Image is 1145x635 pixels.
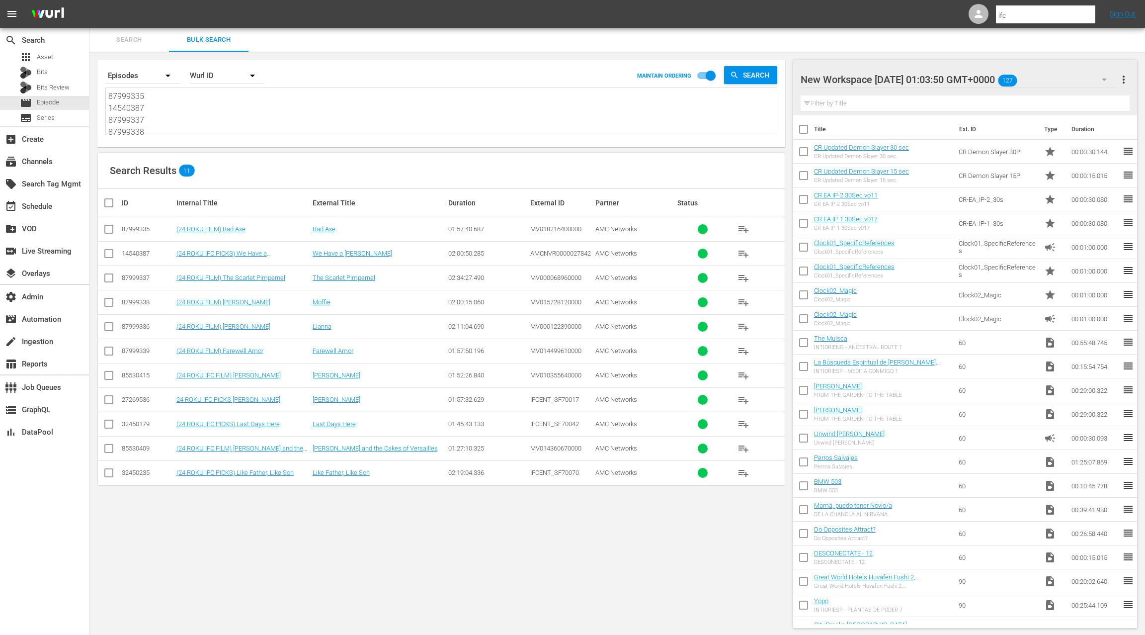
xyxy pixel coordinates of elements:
[737,321,749,333] span: playlist_add
[530,445,581,452] span: MV014360670000
[530,274,581,281] span: MV000068960000
[448,469,527,476] div: 02:19:04.336
[37,52,53,62] span: Asset
[677,199,729,207] div: Status
[530,420,579,428] span: IFCENT_SF70042
[176,469,294,476] a: (24 ROKU IFC PICKS) Like Father, Like Son
[814,249,895,255] div: Clock01_SpecificReferences
[1067,187,1122,211] td: 00:00:30.080
[1122,623,1134,635] span: reorder
[732,437,755,460] button: playlist_add
[5,268,17,279] span: Overlays
[737,394,749,406] span: playlist_add
[1122,336,1134,348] span: reorder
[20,97,32,109] span: Episode
[814,311,857,318] a: Clock02_Magic
[1067,569,1122,593] td: 00:20:02.640
[448,347,527,355] div: 01:57:50.196
[953,115,1038,143] th: Ext. ID
[1122,527,1134,539] span: reorder
[1044,575,1056,587] span: Video
[1067,402,1122,426] td: 00:29:00.322
[313,445,438,452] a: [PERSON_NAME] and the Cakes of Versailles
[955,474,1040,498] td: 60
[175,34,243,46] span: Bulk Search
[724,66,777,84] button: Search
[1118,74,1130,86] span: more_vert
[176,225,245,233] a: (24 ROKU FILM) Bad Axe
[20,112,32,124] span: Series
[595,323,637,330] span: AMC Networks
[1044,480,1056,492] span: Video
[1067,140,1122,164] td: 00:00:30.144
[1044,337,1056,349] span: Video
[179,167,195,174] span: 11
[1122,575,1134,587] span: reorder
[176,420,280,428] a: (24 ROKU IFC PICKS) Last Days Here
[1122,145,1134,157] span: reorder
[955,235,1040,259] td: Clock01_SpecificReferences
[814,597,828,605] a: Yopo
[1067,307,1122,331] td: 00:01:00.000
[5,245,17,257] span: Live Streaming
[448,199,527,207] div: Duration
[814,607,902,613] div: INTIORIESP - PLANTAS DE PODER 7
[595,274,637,281] span: AMC Networks
[737,467,749,479] span: playlist_add
[595,199,674,207] div: Partner
[20,82,32,93] div: Bits Review
[1067,355,1122,378] td: 00:15:54.754
[955,259,1040,283] td: Clock01_SpecificReferences
[448,250,527,257] div: 02:00:50.285
[37,97,59,107] span: Episode
[814,511,892,518] div: DE LA CHANCLA AL NIRVANA
[176,250,271,265] a: (24 ROKU IFC PICKS) We Have a [PERSON_NAME]
[732,412,755,436] button: playlist_add
[595,225,637,233] span: AMC Networks
[313,469,370,476] a: Like Father, Like Son
[5,381,17,393] span: Job Queues
[5,34,17,46] span: Search
[20,67,32,79] div: Bits
[1067,211,1122,235] td: 00:00:30.080
[814,335,847,342] a: The Muisca
[5,133,17,145] span: Create
[37,113,55,123] span: Series
[1044,217,1056,229] span: Promo
[814,225,878,231] div: CR EA IP-1 30Sec v017
[1122,265,1134,276] span: reorder
[1122,217,1134,229] span: reorder
[1122,479,1134,491] span: reorder
[1044,361,1056,372] span: Video
[814,487,841,494] div: BMW 503
[176,199,310,207] div: Internal Title
[530,469,579,476] span: IFCENT_SF70070
[176,396,280,403] a: 24 ROKU IFC PICKS [PERSON_NAME]
[448,298,527,306] div: 02:00:15.060
[1067,426,1122,450] td: 00:00:30.093
[1122,312,1134,324] span: reorder
[313,371,360,379] a: [PERSON_NAME]
[1044,170,1056,181] span: Promo
[1067,283,1122,307] td: 00:01:00.000
[595,420,637,428] span: AMC Networks
[732,315,755,339] button: playlist_add
[955,593,1040,617] td: 90
[5,358,17,370] span: Reports
[313,250,392,257] a: We Have a [PERSON_NAME]
[122,420,173,428] div: 32450179
[814,296,857,303] div: Clock02_Magic
[814,177,909,183] div: CR Updated Demon Slayer 15 sec
[814,287,857,294] a: Clock02_Magic
[122,445,173,452] div: 85530409
[122,469,173,476] div: 32450235
[814,416,902,422] div: FROM THE GARDEN TO THE TABLE
[955,331,1040,355] td: 60
[1044,193,1056,205] span: Promo
[1044,528,1056,540] span: Video
[801,66,1116,93] div: New Workspace [DATE] 01:03:50 GMT+0000
[1044,265,1056,277] span: Promo
[5,223,17,235] span: VOD
[1067,545,1122,569] td: 00:00:15.015
[1067,593,1122,617] td: 00:25:44.109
